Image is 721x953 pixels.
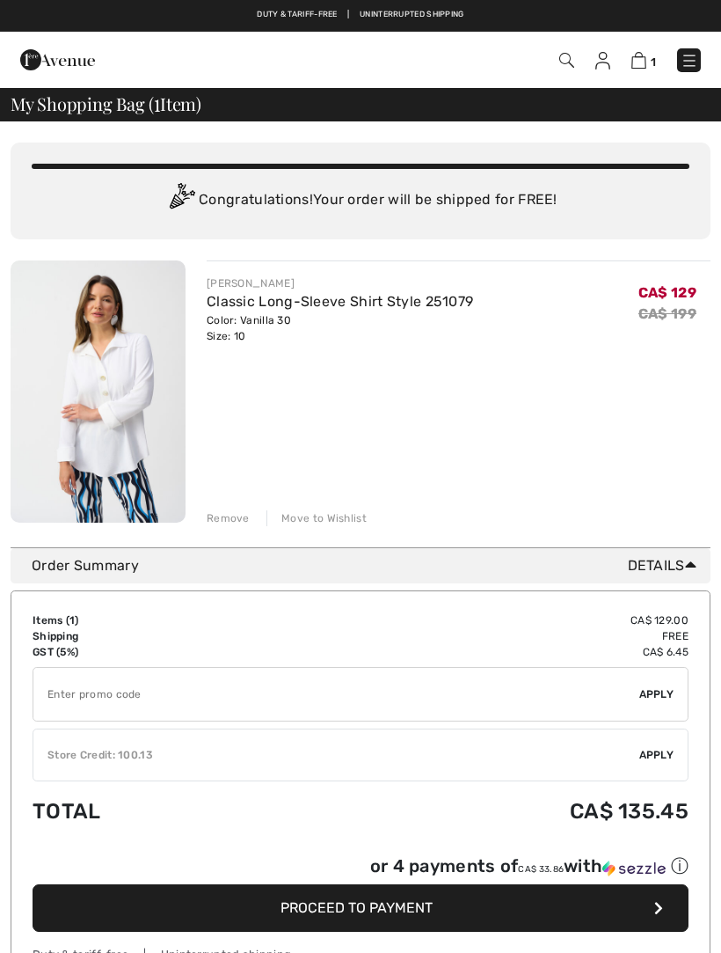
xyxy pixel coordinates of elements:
[639,686,674,702] span: Apply
[32,183,689,218] div: Congratulations! Your order will be shipped for FREE!
[20,50,95,67] a: 1ère Avenue
[207,510,250,526] div: Remove
[207,312,473,344] div: Color: Vanilla 30 Size: 10
[32,555,703,576] div: Order Summary
[370,854,688,878] div: or 4 payments of with
[154,91,160,114] span: 1
[266,510,367,526] div: Move to Wishlist
[11,95,201,113] span: My Shopping Bag ( Item)
[681,52,698,70] img: Menu
[207,275,473,291] div: [PERSON_NAME]
[518,864,564,875] span: CA$ 33.86
[20,42,95,77] img: 1ère Avenue
[595,52,610,70] img: My Info
[33,884,688,932] button: Proceed to Payment
[631,49,656,70] a: 1
[272,644,688,660] td: CA$ 6.45
[559,53,574,68] img: Search
[628,555,703,576] span: Details
[638,305,696,322] s: CA$ 199
[69,614,75,627] span: 1
[33,854,688,884] div: or 4 payments ofCA$ 33.86withSezzle Click to learn more about Sezzle
[280,899,433,916] span: Proceed to Payment
[33,781,272,841] td: Total
[651,55,656,69] span: 1
[272,612,688,628] td: CA$ 129.00
[33,668,639,721] input: Promo code
[33,644,272,660] td: GST (5%)
[33,628,272,644] td: Shipping
[207,293,473,310] a: Classic Long-Sleeve Shirt Style 251079
[272,628,688,644] td: Free
[33,747,639,763] div: Store Credit: 100.13
[631,52,646,69] img: Shopping Bag
[11,260,186,523] img: Classic Long-Sleeve Shirt Style 251079
[602,861,666,876] img: Sezzle
[638,284,696,301] span: CA$ 129
[164,183,199,218] img: Congratulation2.svg
[33,612,272,628] td: Items ( )
[272,781,688,841] td: CA$ 135.45
[639,747,674,763] span: Apply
